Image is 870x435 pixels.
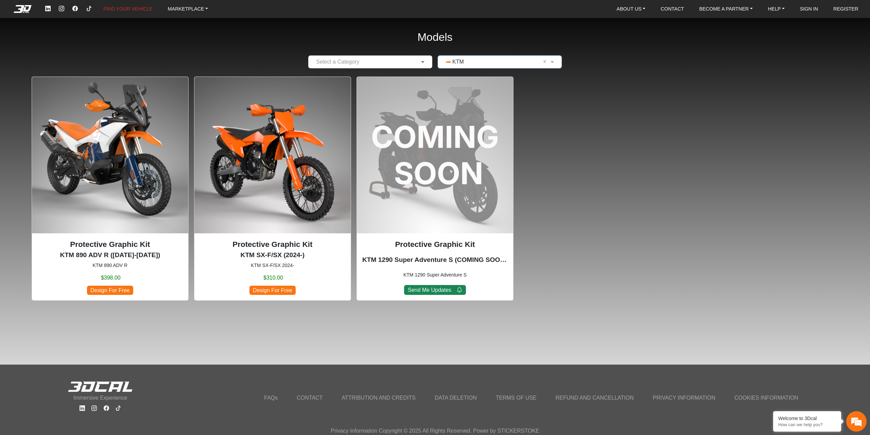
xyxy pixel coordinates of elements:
[194,77,351,301] div: KTM SX-F/SX 2024-
[331,427,539,435] p: Privacy Information Copyright © 2025 All Rights Reserved. Power by STICKERSTOKE
[778,422,836,427] p: How can we help you?
[404,285,466,295] button: Send Me Updates
[46,36,124,45] div: Chat with us now
[101,3,155,15] a: FIND YOUR VEHICLE
[765,3,787,15] a: HELP
[831,3,861,15] a: REGISTER
[649,392,719,404] a: PRIVACY INFORMATION
[362,255,508,265] p: KTM 1290 Super Adventure S (COMING SOON) (2024)
[68,394,133,402] p: Immersive Experience
[730,392,802,404] a: COOKIES INFORMATION
[165,3,211,15] a: MARKETPLACE
[87,286,133,295] span: Design For Free
[7,35,18,45] div: Navigation go back
[194,77,351,233] img: SX-F/SXnull2024-
[543,58,549,66] span: Clean Field
[111,3,128,20] div: Minimize live chat window
[696,3,755,15] a: BECOME A PARTNER
[492,392,541,404] a: TERMS OF USE
[3,213,46,218] span: Conversation
[37,239,183,250] p: Protective Graphic Kit
[778,416,836,421] div: Welcome to 3Dcal
[263,274,283,282] span: $310.00
[431,392,481,404] a: DATA DELETION
[37,250,183,260] p: KTM 890 ADV R (2023-2025)
[417,22,452,53] h2: Models
[293,392,327,404] a: CONTACT
[101,274,121,282] span: $398.00
[87,201,129,222] div: Articles
[362,239,508,250] p: Protective Graphic Kit
[32,77,188,233] img: 890 ADV R null2023-2025
[46,201,88,222] div: FAQs
[260,392,282,404] a: FAQs
[3,177,129,201] textarea: Type your message and hit 'Enter'
[200,262,345,269] small: KTM SX-F/SX 2024-
[552,392,638,404] a: REFUND AND CANCELLATION
[362,271,508,279] small: KTM 1290 Super Adventure S
[797,3,821,15] a: SIGN IN
[200,250,345,260] p: KTM SX-F/SX (2024-)
[658,3,686,15] a: CONTACT
[32,77,189,301] div: KTM 890 ADV R
[337,392,420,404] a: ATTRIBUTION AND CREDITS
[614,3,648,15] a: ABOUT US
[37,262,183,269] small: KTM 890 ADV R
[200,239,345,250] p: Protective Graphic Kit
[39,80,94,145] span: We're online!
[249,286,296,295] span: Design For Free
[356,77,514,301] div: KTM 1290 Super Adventure S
